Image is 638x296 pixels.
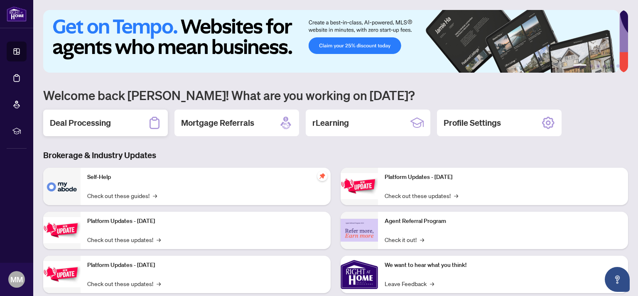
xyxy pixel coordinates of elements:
p: Platform Updates - [DATE] [87,261,324,270]
h2: rLearning [312,117,349,129]
img: Slide 0 [43,10,619,73]
button: 3 [596,64,600,68]
h3: Brokerage & Industry Updates [43,149,628,161]
span: → [157,279,161,288]
a: Check out these guides!→ [87,191,157,200]
p: We want to hear what you think! [385,261,621,270]
button: 1 [573,64,586,68]
button: Open asap [605,267,630,292]
button: 2 [590,64,593,68]
a: Check it out!→ [385,235,424,244]
p: Agent Referral Program [385,217,621,226]
h2: Mortgage Referrals [181,117,254,129]
a: Check out these updates!→ [385,191,458,200]
span: → [420,235,424,244]
img: Platform Updates - September 16, 2025 [43,217,81,243]
button: 5 [610,64,613,68]
button: 6 [616,64,620,68]
img: logo [7,6,27,22]
button: 4 [603,64,606,68]
img: Self-Help [43,168,81,205]
a: Check out these updates!→ [87,235,161,244]
p: Platform Updates - [DATE] [87,217,324,226]
img: Platform Updates - June 23, 2025 [341,173,378,199]
h2: Deal Processing [50,117,111,129]
span: MM [10,274,23,285]
a: Leave Feedback→ [385,279,434,288]
img: Platform Updates - July 21, 2025 [43,261,81,287]
a: Check out these updates!→ [87,279,161,288]
span: → [430,279,434,288]
img: We want to hear what you think! [341,256,378,293]
p: Self-Help [87,173,324,182]
h2: Profile Settings [444,117,501,129]
span: → [157,235,161,244]
span: pushpin [317,171,327,181]
span: → [454,191,458,200]
span: → [153,191,157,200]
p: Platform Updates - [DATE] [385,173,621,182]
img: Agent Referral Program [341,219,378,242]
h1: Welcome back [PERSON_NAME]! What are you working on [DATE]? [43,87,628,103]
